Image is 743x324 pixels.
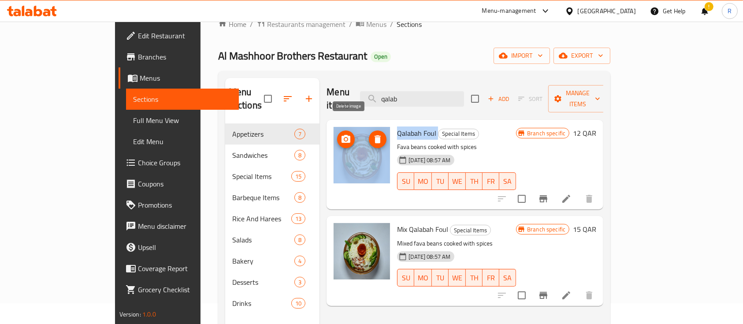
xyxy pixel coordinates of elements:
span: 8 [295,194,305,202]
span: TU [435,272,445,284]
button: Branch-specific-item [533,285,554,306]
div: items [294,235,305,245]
li: / [349,19,352,30]
button: upload picture [337,130,355,148]
div: Special Items [438,129,479,139]
div: Appetizers7 [225,123,320,145]
span: Select to update [513,286,531,305]
span: SU [401,175,411,188]
button: TU [432,172,449,190]
button: delete image [369,130,386,148]
span: [DATE] 08:57 AM [405,253,454,261]
div: Rice And Harees13 [225,208,320,229]
span: Open [371,53,391,60]
span: Drinks [232,298,291,309]
div: items [291,298,305,309]
button: SA [499,269,516,287]
span: Promotions [138,200,232,210]
a: Branches [119,46,239,67]
a: Choice Groups [119,152,239,173]
span: Add [487,94,510,104]
span: 7 [295,130,305,138]
span: WE [452,272,462,284]
span: Appetizers [232,129,295,139]
h6: 12 QAR [573,127,596,139]
button: FR [483,269,499,287]
span: export [561,50,603,61]
span: TU [435,175,445,188]
span: Full Menu View [133,115,232,126]
span: Select all sections [259,89,277,108]
h2: Menu items [327,86,349,112]
div: items [291,171,305,182]
button: import [494,48,550,64]
div: Drinks10 [225,293,320,314]
h6: 15 QAR [573,223,596,235]
span: TH [469,272,479,284]
span: FR [486,272,496,284]
div: [GEOGRAPHIC_DATA] [578,6,636,16]
div: Sandwiches [232,150,295,160]
nav: Menu sections [225,120,320,317]
p: Mixed fava beans cooked with spices [397,238,516,249]
a: Edit Restaurant [119,25,239,46]
h2: Menu sections [229,86,264,112]
div: items [294,192,305,203]
div: items [291,213,305,224]
span: Salads [232,235,295,245]
div: Open [371,52,391,62]
button: Branch-specific-item [533,188,554,209]
span: Special Items [450,225,490,235]
div: items [294,256,305,266]
button: WE [449,269,466,287]
a: Restaurants management [256,19,345,30]
span: Version: [119,309,141,320]
span: Branch specific [524,129,569,138]
span: Grocery Checklist [138,284,232,295]
span: 1.0.0 [142,309,156,320]
button: export [554,48,610,64]
a: Grocery Checklist [119,279,239,300]
span: 15 [292,172,305,181]
a: Edit menu item [561,290,572,301]
div: Special Items15 [225,166,320,187]
span: Al Mashhoor Brothers Restaurant [218,46,367,66]
button: WE [449,172,466,190]
span: import [501,50,543,61]
button: TH [466,172,483,190]
a: Menus [119,67,239,89]
nav: breadcrumb [218,19,611,30]
div: Sandwiches8 [225,145,320,166]
li: / [250,19,253,30]
span: Branches [138,52,232,62]
span: Sections [133,94,232,104]
span: Edit Menu [133,136,232,147]
a: Edit menu item [561,194,572,204]
a: Sections [126,89,239,110]
a: Full Menu View [126,110,239,131]
span: Barbeque Items [232,192,295,203]
div: Bakery [232,256,295,266]
div: items [294,150,305,160]
span: 8 [295,236,305,244]
button: FR [483,172,499,190]
span: Menus [140,73,232,83]
a: Coverage Report [119,258,239,279]
span: [DATE] 08:57 AM [405,156,454,164]
div: Menu-management [482,6,536,16]
button: MO [414,269,432,287]
span: Choice Groups [138,157,232,168]
a: Menus [356,19,386,30]
button: delete [579,188,600,209]
span: Select section [466,89,484,108]
div: Bakery4 [225,250,320,272]
span: Rice And Harees [232,213,291,224]
a: Menu disclaimer [119,216,239,237]
span: Mix Qalabah Foul [397,223,448,236]
p: Fava beans cooked with spices [397,142,516,153]
span: 4 [295,257,305,265]
span: 8 [295,151,305,160]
